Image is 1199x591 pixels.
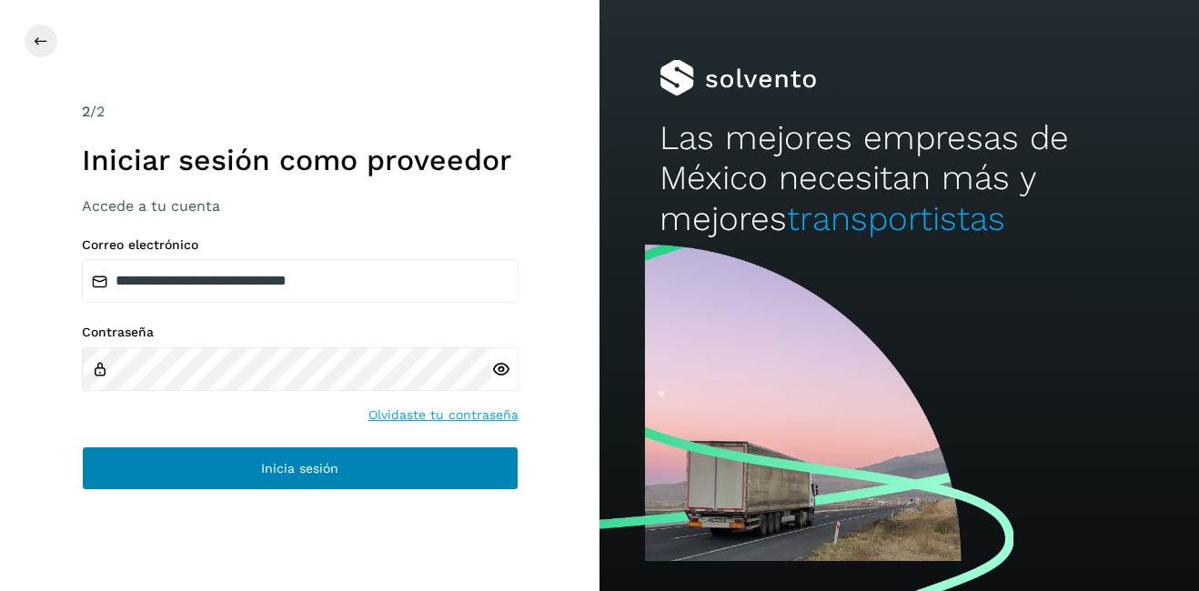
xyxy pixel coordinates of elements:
span: 2 [82,103,90,120]
span: transportistas [787,199,1005,238]
h3: Accede a tu cuenta [82,197,519,215]
span: Inicia sesión [261,462,338,475]
label: Correo electrónico [82,237,519,253]
h1: Iniciar sesión como proveedor [82,143,519,177]
h2: Las mejores empresas de México necesitan más y mejores [660,118,1139,239]
button: Inicia sesión [82,446,519,490]
a: Olvidaste tu contraseña [368,406,519,425]
label: Contraseña [82,325,519,340]
div: /2 [82,101,519,123]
